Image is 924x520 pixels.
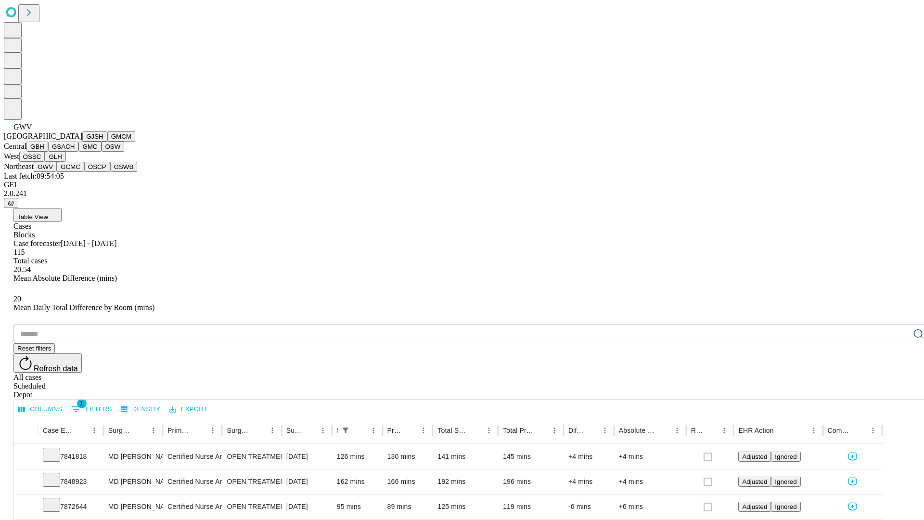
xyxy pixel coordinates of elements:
[108,494,158,519] div: MD [PERSON_NAME]
[88,424,101,437] button: Menu
[339,424,352,437] div: 1 active filter
[568,444,609,469] div: +4 mins
[503,427,533,434] div: Total Predicted Duration
[387,427,403,434] div: Predicted In Room Duration
[4,162,34,170] span: Northeast
[303,424,316,437] button: Sort
[110,162,138,172] button: GSWB
[227,444,276,469] div: OPEN TREATMENT BIMALLEOLAR [MEDICAL_DATA]
[482,424,496,437] button: Menu
[738,477,771,487] button: Adjusted
[387,444,428,469] div: 130 mins
[147,424,160,437] button: Menu
[286,427,302,434] div: Surgery Date
[78,142,101,152] button: GMC
[13,303,154,312] span: Mean Daily Total Difference by Room (mins)
[13,123,32,131] span: GWV
[775,424,788,437] button: Sort
[738,452,771,462] button: Adjusted
[4,198,18,208] button: @
[534,424,548,437] button: Sort
[585,424,598,437] button: Sort
[417,424,430,437] button: Menu
[548,424,561,437] button: Menu
[742,503,767,510] span: Adjusted
[704,424,718,437] button: Sort
[13,208,62,222] button: Table View
[252,424,266,437] button: Sort
[13,265,31,273] span: 20.54
[469,424,482,437] button: Sort
[619,469,681,494] div: +4 mins
[118,402,163,417] button: Density
[742,453,767,460] span: Adjusted
[17,345,51,352] span: Reset filters
[828,427,852,434] div: Comments
[337,444,378,469] div: 126 mins
[13,343,55,353] button: Reset filters
[4,142,26,150] span: Central
[108,427,132,434] div: Surgeon Name
[17,213,48,221] span: Table View
[26,142,48,152] button: GBH
[771,477,800,487] button: Ignored
[69,402,115,417] button: Show filters
[4,152,19,160] span: West
[337,494,378,519] div: 95 mins
[387,469,428,494] div: 166 mins
[266,424,279,437] button: Menu
[167,444,217,469] div: Certified Nurse Anesthetist
[286,444,327,469] div: [DATE]
[48,142,78,152] button: GSACH
[13,295,21,303] span: 20
[568,469,609,494] div: +4 mins
[437,444,493,469] div: 141 mins
[43,494,99,519] div: 7872644
[568,494,609,519] div: -6 mins
[619,494,681,519] div: +6 mins
[84,162,110,172] button: OSCP
[43,427,73,434] div: Case Epic Id
[503,494,559,519] div: 119 mins
[167,427,192,434] div: Primary Service
[108,444,158,469] div: MD [PERSON_NAME]
[192,424,206,437] button: Sort
[337,469,378,494] div: 162 mins
[367,424,380,437] button: Menu
[337,427,338,434] div: Scheduled In Room Duration
[775,503,796,510] span: Ignored
[387,494,428,519] div: 89 mins
[353,424,367,437] button: Sort
[619,427,656,434] div: Absolute Difference
[866,424,880,437] button: Menu
[738,427,773,434] div: EHR Action
[657,424,670,437] button: Sort
[771,502,800,512] button: Ignored
[691,427,704,434] div: Resolved in EHR
[771,452,800,462] button: Ignored
[853,424,866,437] button: Sort
[503,469,559,494] div: 196 mins
[4,132,82,140] span: [GEOGRAPHIC_DATA]
[108,469,158,494] div: MD [PERSON_NAME]
[775,453,796,460] span: Ignored
[43,469,99,494] div: 7848923
[13,274,117,282] span: Mean Absolute Difference (mins)
[82,131,107,142] button: GJSH
[4,189,920,198] div: 2.0.241
[718,424,731,437] button: Menu
[4,181,920,189] div: GEI
[43,444,99,469] div: 7841818
[16,402,65,417] button: Select columns
[807,424,821,437] button: Menu
[286,469,327,494] div: [DATE]
[598,424,612,437] button: Menu
[437,469,493,494] div: 192 mins
[437,427,468,434] div: Total Scheduled Duration
[8,199,14,207] span: @
[167,469,217,494] div: Certified Nurse Anesthetist
[102,142,125,152] button: OSW
[13,248,25,256] span: 115
[339,424,352,437] button: Show filters
[57,162,84,172] button: GCMC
